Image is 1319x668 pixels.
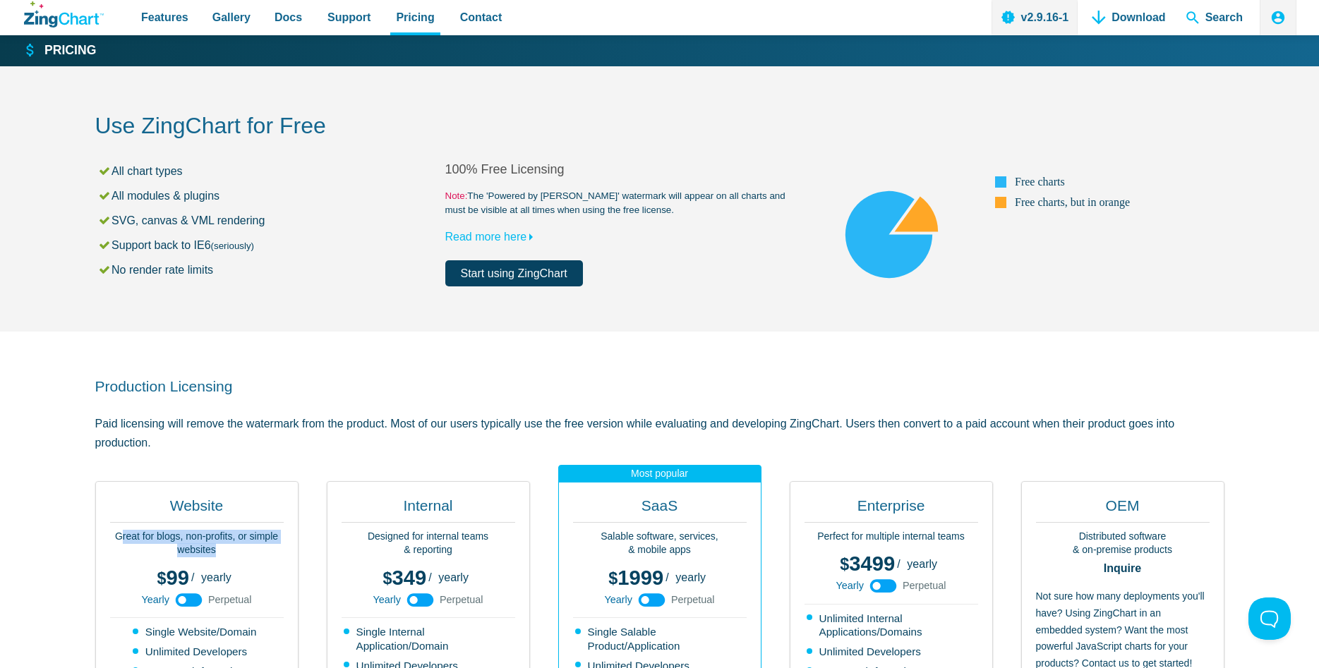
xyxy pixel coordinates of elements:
span: Perpetual [903,581,946,590]
p: Perfect for multiple internal teams [805,530,978,544]
p: Paid licensing will remove the watermark from the product. Most of our users typically use the fr... [95,414,1224,452]
span: Perpetual [208,595,252,605]
li: Single Salable Product/Application [575,625,747,653]
span: Yearly [604,595,632,605]
p: Salable software, services, & mobile apps [573,530,747,557]
p: Great for blogs, non-profits, or simple websites [110,530,284,557]
span: / [191,572,194,583]
span: Support [327,8,371,27]
p: Distributed software & on-premise products [1036,530,1210,557]
span: Perpetual [671,595,715,605]
span: Note: [445,190,468,201]
span: Yearly [836,581,863,590]
h2: Enterprise [805,496,978,523]
h2: SaaS [573,496,747,523]
span: 349 [383,566,426,589]
li: No render rate limits [97,260,445,279]
small: (seriously) [211,241,254,251]
li: All modules & plugins [97,186,445,205]
a: ZingChart Logo. Click to return to the homepage [24,1,104,28]
li: Unlimited Developers [133,645,263,659]
li: Single Website/Domain [133,625,263,639]
a: Read more here [445,231,540,243]
span: Contact [460,8,502,27]
span: 1999 [608,566,663,589]
h2: Production Licensing [95,377,1224,396]
a: Pricing [24,42,96,59]
iframe: Toggle Customer Support [1248,597,1291,640]
span: 99 [157,566,189,589]
span: 3499 [840,552,895,575]
span: Perpetual [440,595,483,605]
small: The 'Powered by [PERSON_NAME]' watermark will appear on all charts and must be visible at all tim... [445,189,795,217]
span: Pricing [396,8,434,27]
li: Support back to IE6 [97,236,445,255]
strong: Pricing [44,44,96,57]
h2: Internal [342,496,515,523]
li: Unlimited Internal Applications/Domains [807,612,978,640]
span: yearly [438,571,469,583]
span: yearly [675,571,706,583]
strong: Inquire [1036,563,1210,574]
li: SVG, canvas & VML rendering [97,211,445,230]
li: All chart types [97,162,445,181]
span: / [665,572,668,583]
span: / [428,572,431,583]
span: Yearly [373,595,400,605]
span: Yearly [141,595,169,605]
a: Start using ZingChart [445,260,583,286]
p: Designed for internal teams & reporting [342,530,515,557]
h2: 100% Free Licensing [445,162,795,178]
span: yearly [201,571,231,583]
span: Gallery [212,8,251,27]
h2: Use ZingChart for Free [95,111,1224,143]
li: Single Internal Application/Domain [344,625,515,653]
li: Unlimited Developers [807,645,978,659]
h2: Website [110,496,284,523]
span: Features [141,8,188,27]
span: / [897,559,900,570]
span: Docs [275,8,302,27]
span: yearly [907,558,937,570]
h2: OEM [1036,496,1210,523]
